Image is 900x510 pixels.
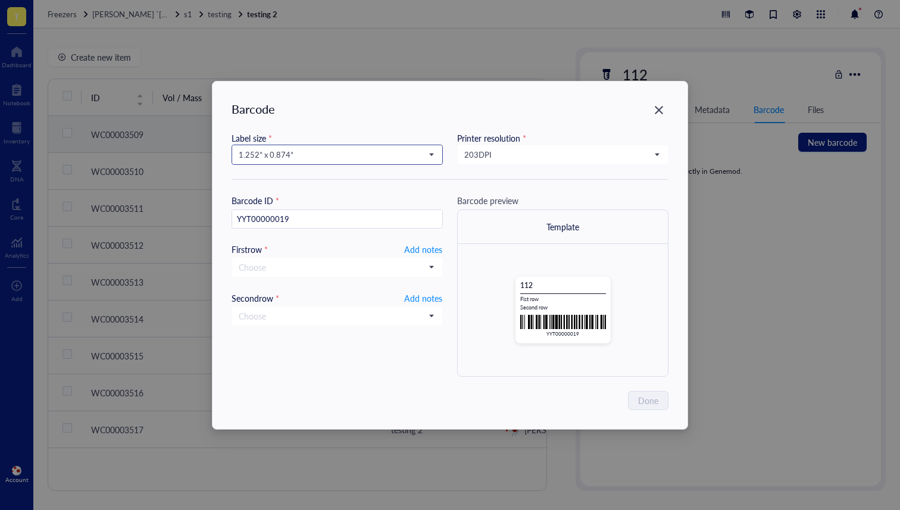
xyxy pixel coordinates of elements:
[232,292,279,305] div: Second row
[520,296,606,303] div: Fist row
[649,103,668,117] span: Close
[232,243,268,256] div: First row
[404,243,443,256] button: Add notes
[520,315,606,329] img: ucTJ4xeTbsjS5Dds9TwJ+1LsCmxj5UAkjx71YCABtgA+wdp7ttHle6wtjnJpfr+WSlEbPizIqfJrB3ARApjnmGeWaYZLOA8m3...
[232,194,443,207] div: Barcode ID
[546,220,579,233] div: Template
[404,292,443,305] button: Add notes
[457,194,668,207] div: Barcode preview
[520,280,606,291] div: 112
[239,149,433,160] span: 1.252” x 0.874”
[404,291,442,305] span: Add notes
[464,149,659,160] span: 203 DPI
[232,101,275,117] div: Barcode
[628,391,668,410] button: Done
[649,101,668,120] button: Close
[520,304,606,311] div: Second row
[457,132,668,145] div: Printer resolution
[404,242,442,256] span: Add notes
[232,132,443,145] div: Label size
[520,330,606,337] div: YYT00000019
